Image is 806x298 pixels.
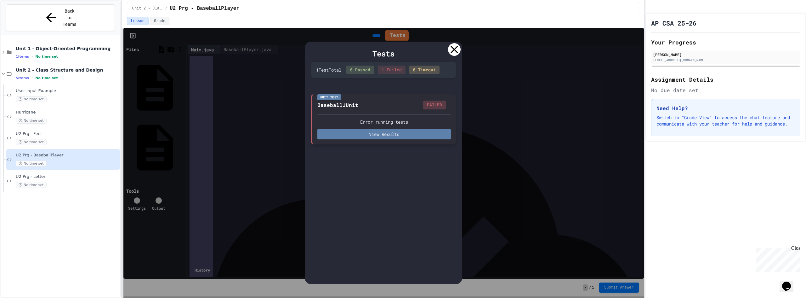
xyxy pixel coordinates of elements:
[378,66,406,74] div: 1 Failed
[16,118,47,124] span: No time set
[16,110,119,115] span: Hurricane
[31,75,33,80] span: •
[16,76,29,80] span: 5 items
[780,273,800,292] iframe: chat widget
[16,88,119,94] span: User Input Example
[170,5,239,12] span: U2 Prg - BaseballPlayer
[317,129,451,139] button: View Results
[423,101,446,109] div: FAILED
[317,119,451,125] div: Error running tests
[3,3,43,40] div: Chat with us now!Close
[16,139,47,145] span: No time set
[409,66,440,74] div: 0 Timeout
[16,55,29,59] span: 1 items
[346,66,374,74] div: 0 Passed
[16,153,119,158] span: U2 Prg - BaseballPlayer
[754,245,800,272] iframe: chat widget
[6,4,115,31] button: Back to Teams
[653,58,798,62] div: [EMAIL_ADDRESS][DOMAIN_NAME]
[16,174,119,179] span: U2 Prg - Letter
[317,101,358,109] div: BaseballJUnit
[653,52,798,57] div: [PERSON_NAME]
[311,48,456,59] div: Tests
[651,75,800,84] h2: Assignment Details
[31,54,33,59] span: •
[165,6,167,11] span: /
[316,67,341,73] div: 1 Test Total
[127,17,149,25] button: Lesson
[656,114,795,127] p: Switch to "Grade View" to access the chat feature and communicate with your teacher for help and ...
[150,17,169,25] button: Grade
[16,182,47,188] span: No time set
[651,86,800,94] div: No due date set
[35,55,58,59] span: No time set
[132,6,162,11] span: Unit 2 - Class Structure and Design
[62,8,77,28] span: Back to Teams
[35,76,58,80] span: No time set
[651,38,800,47] h2: Your Progress
[656,104,795,112] h3: Need Help?
[16,161,47,167] span: No time set
[16,96,47,102] span: No time set
[16,67,119,73] span: Unit 2 - Class Structure and Design
[16,46,119,51] span: Unit 1 - Object-Oriented Programming
[317,94,341,100] div: Unit Test
[651,19,696,27] h1: AP CSA 25-26
[16,131,119,137] span: U2 Prg - Feet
